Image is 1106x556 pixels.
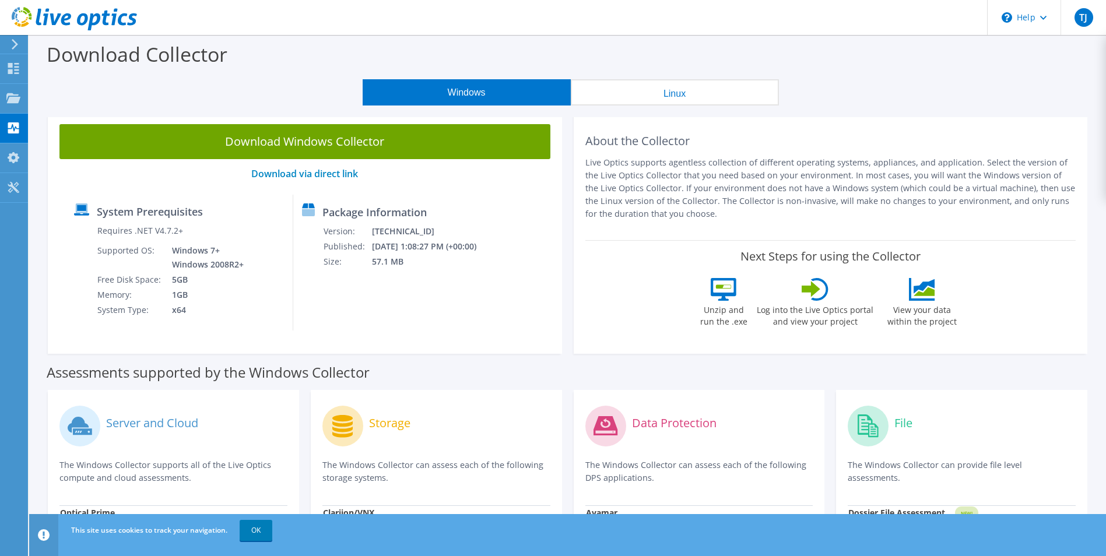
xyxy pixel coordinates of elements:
p: The Windows Collector can provide file level assessments. [848,459,1076,484]
tspan: NEW! [961,510,972,516]
p: The Windows Collector can assess each of the following storage systems. [322,459,550,484]
td: Version: [323,224,371,239]
span: This site uses cookies to track your navigation. [71,525,227,535]
td: Free Disk Space: [97,272,163,287]
strong: Optical Prime [60,507,115,518]
label: Requires .NET V4.7.2+ [97,225,183,237]
td: 57.1 MB [371,254,492,269]
label: Assessments supported by the Windows Collector [47,367,370,378]
strong: Avamar [586,507,617,518]
td: Supported OS: [97,243,163,272]
h2: About the Collector [585,134,1076,148]
label: Storage [369,417,410,429]
p: The Windows Collector supports all of the Live Optics compute and cloud assessments. [59,459,287,484]
label: View your data within the project [880,301,964,328]
td: 5GB [163,272,246,287]
a: Download via direct link [251,167,358,180]
label: Download Collector [47,41,227,68]
td: 1GB [163,287,246,302]
p: Live Optics supports agentless collection of different operating systems, appliances, and applica... [585,156,1076,220]
label: System Prerequisites [97,206,203,217]
label: Next Steps for using the Collector [740,249,921,263]
button: Windows [363,79,571,105]
strong: Clariion/VNX [323,507,374,518]
span: TJ [1075,8,1093,27]
a: OK [240,520,272,541]
a: Download Windows Collector [59,124,550,159]
p: The Windows Collector can assess each of the following DPS applications. [585,459,813,484]
td: Windows 7+ Windows 2008R2+ [163,243,246,272]
label: Package Information [322,206,427,218]
svg: \n [1002,12,1012,23]
td: Size: [323,254,371,269]
label: Unzip and run the .exe [697,301,750,328]
strong: Dossier File Assessment [848,507,945,518]
td: Published: [323,239,371,254]
td: Memory: [97,287,163,302]
button: Linux [571,79,779,105]
td: [DATE] 1:08:27 PM (+00:00) [371,239,492,254]
label: Log into the Live Optics portal and view your project [756,301,874,328]
label: Server and Cloud [106,417,198,429]
label: File [894,417,912,429]
label: Data Protection [632,417,717,429]
td: x64 [163,302,246,318]
td: [TECHNICAL_ID] [371,224,492,239]
td: System Type: [97,302,163,318]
